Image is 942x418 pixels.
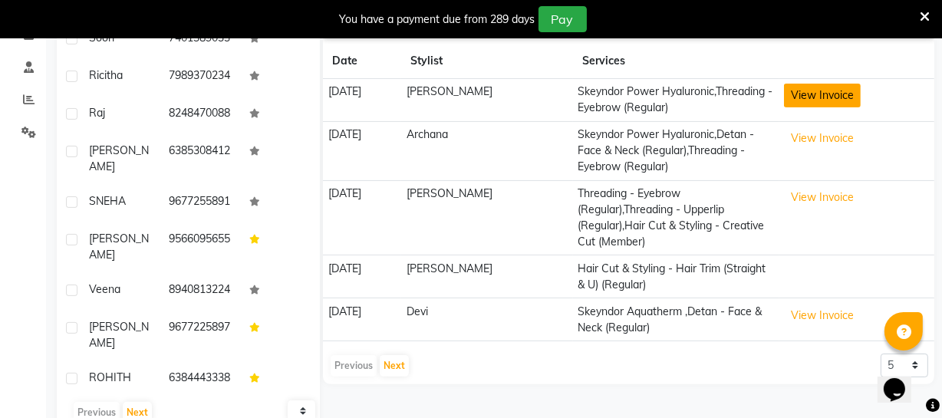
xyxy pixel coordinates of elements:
span: SNEHA [89,194,126,208]
span: [PERSON_NAME] [89,320,149,350]
button: View Invoice [784,84,861,107]
th: Date [323,44,401,79]
td: 7401389033 [160,21,239,58]
td: [PERSON_NAME] [401,180,573,255]
span: Veena [89,282,120,296]
td: Hair Cut & Styling - Hair Trim (Straight & U) (Regular) [573,255,779,298]
span: [PERSON_NAME] [89,232,149,262]
button: Pay [539,6,587,32]
button: Next [380,355,409,377]
span: ROHITH [89,370,131,384]
td: Skeyndor Power Hyaluronic,Threading - Eyebrow (Regular) [573,79,779,122]
td: [DATE] [323,180,401,255]
span: raj [89,106,105,120]
td: 9566095655 [160,222,239,272]
td: Skeyndor Power Hyaluronic,Detan - Face & Neck (Regular),Threading - Eyebrow (Regular) [573,121,779,180]
th: Stylist [401,44,573,79]
div: You have a payment due from 289 days [340,12,535,28]
iframe: chat widget [878,357,927,403]
td: Archana [401,121,573,180]
td: 6384443338 [160,360,239,398]
td: 9677225897 [160,310,239,360]
button: View Invoice [784,186,861,209]
span: [PERSON_NAME] [89,143,149,173]
td: [DATE] [323,121,401,180]
td: 6385308412 [160,133,239,184]
td: 9677255891 [160,184,239,222]
td: 8940813224 [160,272,239,310]
td: 7989370234 [160,58,239,96]
th: Services [573,44,779,79]
td: 8248470088 [160,96,239,133]
td: Threading - Eyebrow (Regular),Threading - Upperlip (Regular),Hair Cut & Styling - Creative Cut (M... [573,180,779,255]
td: [DATE] [323,298,401,341]
span: Ricitha [89,68,123,82]
button: View Invoice [784,304,861,327]
button: View Invoice [784,127,861,150]
td: [PERSON_NAME] [401,255,573,298]
td: [DATE] [323,255,401,298]
td: Skeyndor Aquatherm ,Detan - Face & Neck (Regular) [573,298,779,341]
td: [DATE] [323,79,401,122]
td: Devi [401,298,573,341]
td: [PERSON_NAME] [401,79,573,122]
